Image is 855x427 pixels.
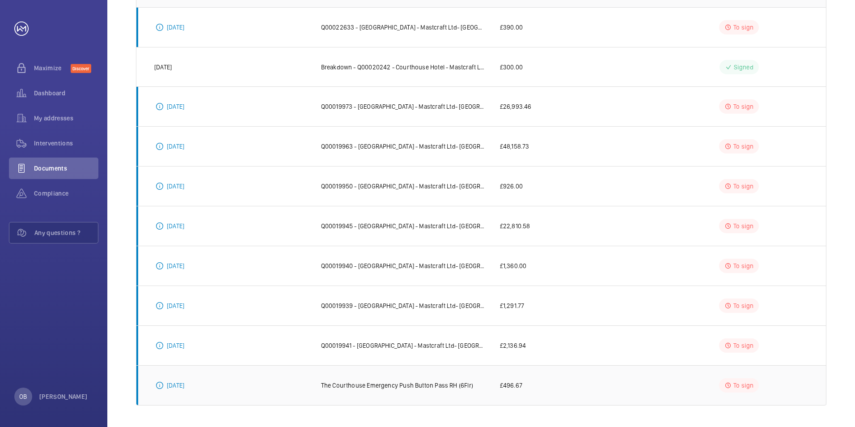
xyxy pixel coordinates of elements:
p: £300.00 [500,63,523,72]
p: Q00019963 - [GEOGRAPHIC_DATA] - Mastcraft Ltd- [GEOGRAPHIC_DATA] [321,142,486,151]
p: Q00019945 - [GEOGRAPHIC_DATA] - Mastcraft Ltd- [GEOGRAPHIC_DATA] Soho VIP Lift [321,222,486,231]
p: To sign [733,341,753,350]
p: Q00019941 - [GEOGRAPHIC_DATA] - Mastcraft Ltd- [GEOGRAPHIC_DATA] Lift 4 [321,341,486,350]
p: £2,136.94 [500,341,526,350]
p: [DATE] [167,301,184,310]
p: Q00019973 - [GEOGRAPHIC_DATA] - Mastcraft Ltd- [GEOGRAPHIC_DATA] [321,102,486,111]
p: Q00019940 - [GEOGRAPHIC_DATA] - Mastcraft Ltd- [GEOGRAPHIC_DATA] Lift 2 [321,261,486,270]
span: Maximize [34,64,71,73]
p: [DATE] [167,341,184,350]
span: Compliance [34,189,98,198]
p: [PERSON_NAME] [39,392,88,401]
p: [DATE] [167,102,184,111]
p: £926.00 [500,182,523,191]
p: OB [19,392,27,401]
p: [DATE] [167,182,184,191]
p: Q00022633 - [GEOGRAPHIC_DATA] - Mastcraft Ltd- [GEOGRAPHIC_DATA] [321,23,486,32]
p: The Courthouse Emergency Push Button Pass RH (6Flr) [321,381,473,390]
p: £48,158.73 [500,142,529,151]
p: [DATE] [167,142,184,151]
p: Breakdown - Q00020242 - Courthouse Hotel - Mastcraft Ltd- [GEOGRAPHIC_DATA] - RH Lift [DATE] [321,63,486,72]
span: Discover [71,64,91,73]
p: Q00019950 - [GEOGRAPHIC_DATA] - Mastcraft Ltd- [GEOGRAPHIC_DATA] Lift 3 [321,182,486,191]
p: To sign [733,142,753,151]
p: £1,291.77 [500,301,525,310]
p: To sign [733,381,753,390]
p: To sign [733,261,753,270]
p: [DATE] [167,222,184,231]
p: £496.67 [500,381,522,390]
p: [DATE] [154,63,172,72]
p: To sign [733,182,753,191]
p: To sign [733,23,753,32]
p: [DATE] [167,23,184,32]
p: [DATE] [167,261,184,270]
p: [DATE] [167,381,184,390]
p: £26,993.46 [500,102,532,111]
p: To sign [733,301,753,310]
span: Dashboard [34,89,98,98]
p: To sign [733,102,753,111]
span: My addresses [34,114,98,123]
p: To sign [733,222,753,231]
p: Q00019939 - [GEOGRAPHIC_DATA] - Mastcraft Ltd- [GEOGRAPHIC_DATA] [321,301,486,310]
p: £1,360.00 [500,261,527,270]
span: Interventions [34,139,98,148]
span: Any questions ? [34,228,98,237]
span: Documents [34,164,98,173]
p: Signed [734,63,753,72]
p: £22,810.58 [500,222,530,231]
p: £390.00 [500,23,523,32]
